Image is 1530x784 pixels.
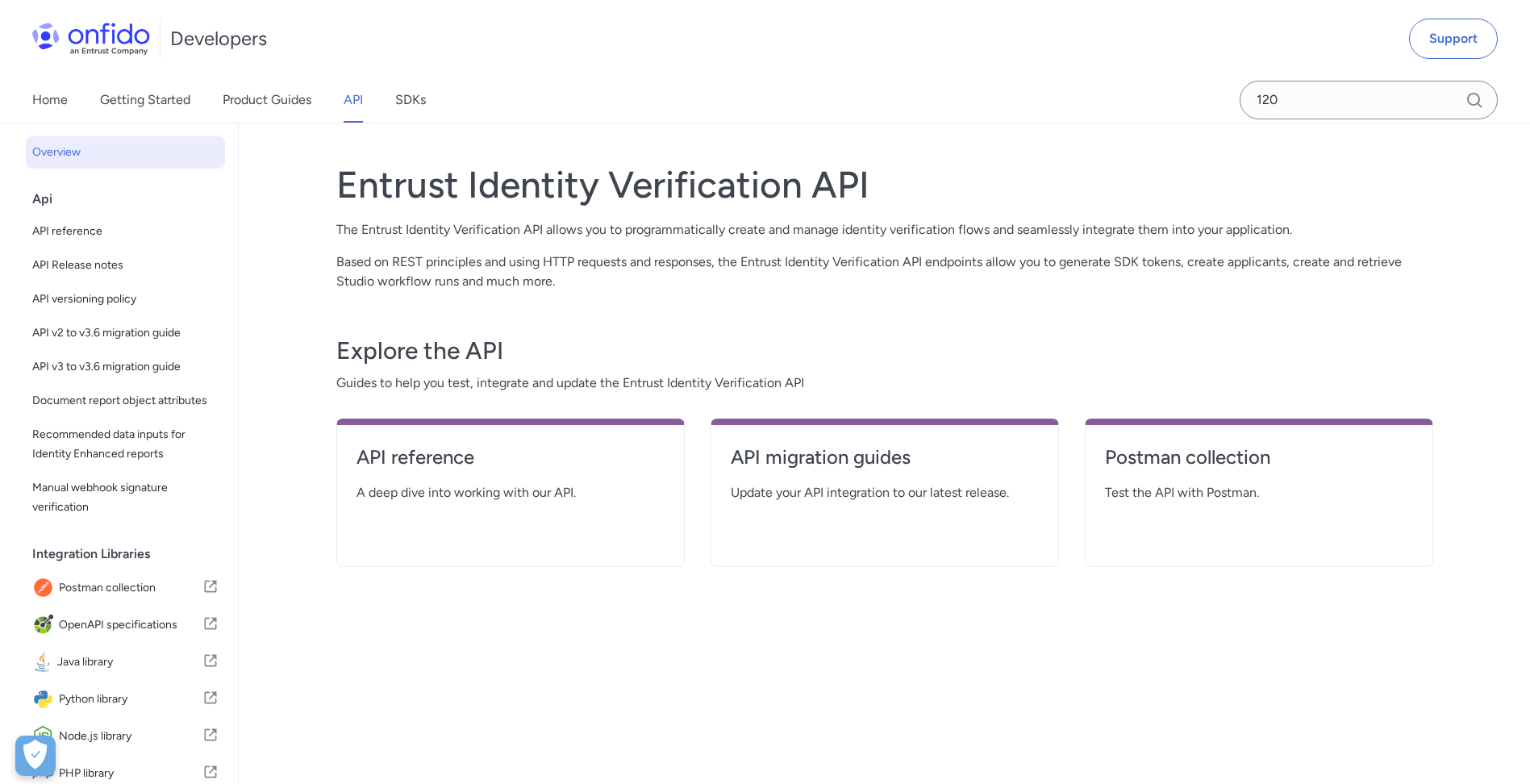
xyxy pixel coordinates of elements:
h1: Developers [170,26,267,52]
h4: Postman collection [1105,444,1413,470]
img: IconNode.js library [32,725,59,748]
div: Integration Libraries [32,538,231,570]
a: API reference [26,215,225,248]
a: API versioning policy [26,283,225,315]
h1: Entrust Identity Verification API [336,162,1433,207]
span: Update your API integration to our latest release. [731,483,1039,503]
a: Manual webhook signature verification [26,472,225,523]
img: IconJava library [32,651,57,673]
span: Python library [59,688,202,711]
span: API v2 to v3.6 migration guide [32,323,219,343]
p: Based on REST principles and using HTTP requests and responses, the Entrust Identity Verification... [336,252,1433,291]
span: Manual webhook signature verification [32,478,219,517]
button: Open Preferences [15,736,56,776]
a: Overview [26,136,225,169]
span: API v3 to v3.6 migration guide [32,357,219,377]
a: IconOpenAPI specificationsOpenAPI specifications [26,607,225,643]
span: Document report object attributes [32,391,219,411]
a: API v3 to v3.6 migration guide [26,351,225,383]
span: API Release notes [32,256,219,275]
a: API migration guides [731,444,1039,483]
span: API versioning policy [32,290,219,309]
p: The Entrust Identity Verification API allows you to programmatically create and manage identity v... [336,220,1433,240]
a: API reference [356,444,665,483]
span: A deep dive into working with our API. [356,483,665,503]
span: Node.js library [59,725,202,748]
a: Recommended data inputs for Identity Enhanced reports [26,419,225,470]
h3: Explore the API [336,335,1433,367]
span: Postman collection [59,577,202,599]
span: API reference [32,222,219,241]
a: IconNode.js libraryNode.js library [26,719,225,754]
a: API Release notes [26,249,225,281]
img: IconOpenAPI specifications [32,614,59,636]
a: Home [32,77,68,123]
span: Java library [57,651,202,673]
img: Onfido Logo [32,23,150,55]
a: IconPostman collectionPostman collection [26,570,225,606]
a: IconPython libraryPython library [26,682,225,717]
a: Support [1409,19,1498,59]
a: API [344,77,363,123]
a: Product Guides [223,77,311,123]
a: Document report object attributes [26,385,225,417]
a: SDKs [395,77,426,123]
img: IconPostman collection [32,577,59,599]
a: API v2 to v3.6 migration guide [26,317,225,349]
div: Cookie Preferences [15,736,56,776]
h4: API reference [356,444,665,470]
img: IconPython library [32,688,59,711]
span: Recommended data inputs for Identity Enhanced reports [32,425,219,464]
a: IconJava libraryJava library [26,644,225,680]
div: Api [32,183,231,215]
span: Overview [32,143,219,162]
a: Postman collection [1105,444,1413,483]
h4: API migration guides [731,444,1039,470]
a: Getting Started [100,77,190,123]
span: Test the API with Postman. [1105,483,1413,503]
span: OpenAPI specifications [59,614,202,636]
span: Guides to help you test, integrate and update the Entrust Identity Verification API [336,373,1433,393]
input: Onfido search input field [1240,81,1498,119]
